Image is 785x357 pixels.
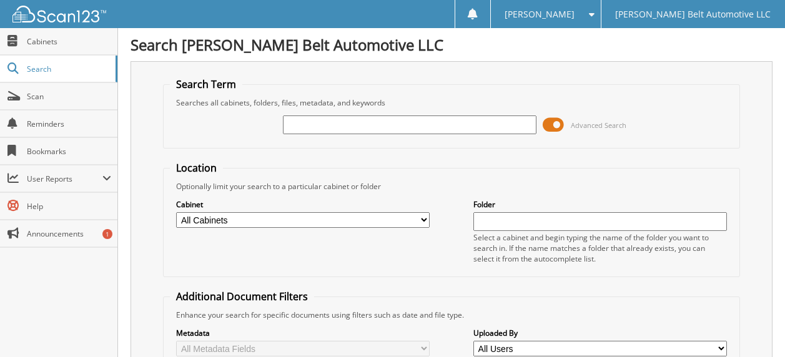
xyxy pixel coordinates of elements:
[170,161,223,175] legend: Location
[176,199,430,210] label: Cabinet
[473,328,727,338] label: Uploaded By
[473,232,727,264] div: Select a cabinet and begin typing the name of the folder you want to search in. If the name match...
[27,91,111,102] span: Scan
[505,11,575,18] span: [PERSON_NAME]
[131,34,773,55] h1: Search [PERSON_NAME] Belt Automotive LLC
[170,97,733,108] div: Searches all cabinets, folders, files, metadata, and keywords
[12,6,106,22] img: scan123-logo-white.svg
[176,328,430,338] label: Metadata
[615,11,771,18] span: [PERSON_NAME] Belt Automotive LLC
[27,36,111,47] span: Cabinets
[102,229,112,239] div: 1
[170,181,733,192] div: Optionally limit your search to a particular cabinet or folder
[170,310,733,320] div: Enhance your search for specific documents using filters such as date and file type.
[170,290,314,303] legend: Additional Document Filters
[27,64,109,74] span: Search
[27,119,111,129] span: Reminders
[27,228,111,239] span: Announcements
[27,146,111,157] span: Bookmarks
[473,199,727,210] label: Folder
[571,120,626,130] span: Advanced Search
[170,77,242,91] legend: Search Term
[27,201,111,212] span: Help
[27,174,102,184] span: User Reports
